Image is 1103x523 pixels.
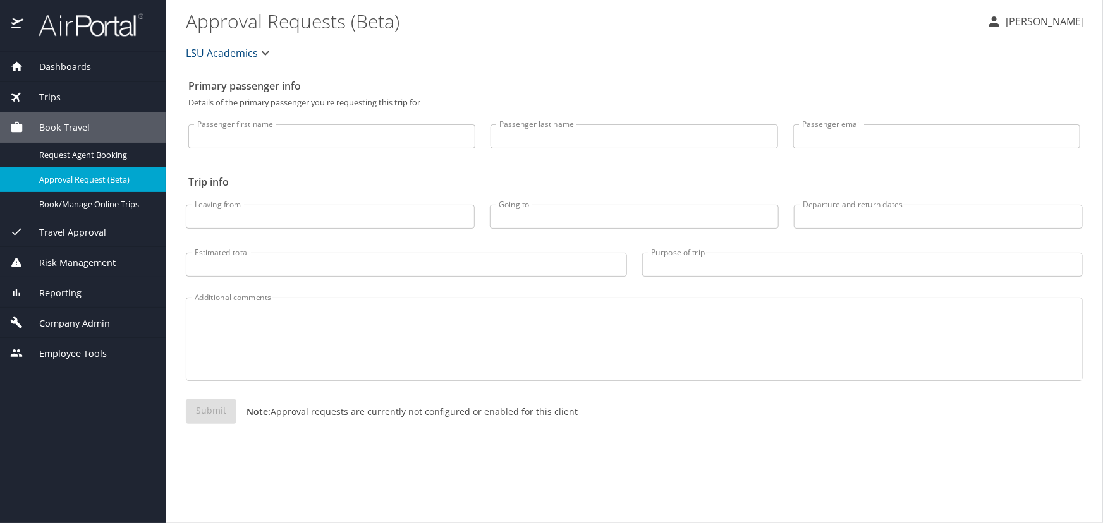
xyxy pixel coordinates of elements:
[188,172,1080,192] h2: Trip info
[23,286,82,300] span: Reporting
[23,316,110,330] span: Company Admin
[188,99,1080,107] p: Details of the primary passenger you're requesting this trip for
[23,60,91,74] span: Dashboards
[23,347,107,361] span: Employee Tools
[23,256,116,270] span: Risk Management
[23,90,61,104] span: Trips
[186,1,977,40] h1: Approval Requests (Beta)
[39,149,150,161] span: Request Agent Booking
[23,225,106,239] span: Travel Approval
[39,174,150,186] span: Approval Request (Beta)
[982,10,1089,33] button: [PERSON_NAME]
[25,13,143,37] img: airportal-logo.png
[1002,14,1084,29] p: [PERSON_NAME]
[186,44,258,62] span: LSU Academics
[188,76,1080,96] h2: Primary passenger info
[181,40,278,66] button: LSU Academics
[236,405,578,418] p: Approval requests are currently not configured or enabled for this client
[247,406,271,418] strong: Note:
[23,121,90,135] span: Book Travel
[39,198,150,210] span: Book/Manage Online Trips
[11,13,25,37] img: icon-airportal.png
